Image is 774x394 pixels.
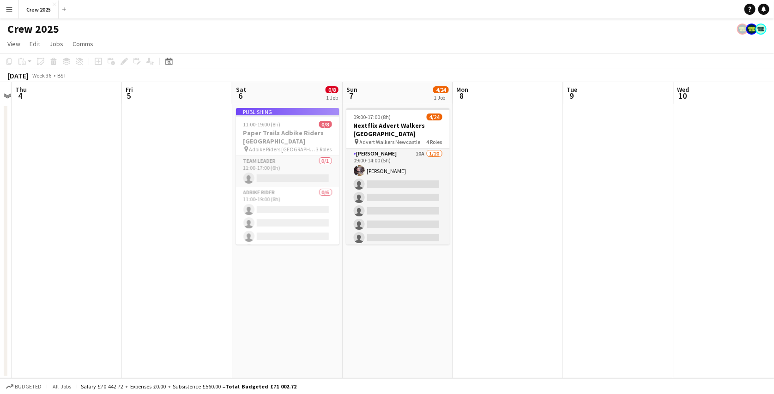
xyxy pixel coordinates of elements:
span: 09:00-17:00 (8h) [354,113,391,120]
div: 1 Job [434,94,448,101]
span: 4 [14,90,27,101]
span: 8 [455,90,469,101]
app-user-avatar: Nicola Price [737,24,748,35]
app-job-card: 09:00-17:00 (8h)4/24Nextflix Advert Walkers [GEOGRAPHIC_DATA] Advert Walkers Newcastle4 Roles[PER... [346,108,450,245]
span: Advert Walkers Newcastle [360,138,421,145]
a: Comms [69,38,97,50]
a: View [4,38,24,50]
span: Tue [567,85,578,94]
span: 7 [345,90,357,101]
a: Jobs [46,38,67,50]
span: Mon [457,85,469,94]
a: Edit [26,38,44,50]
div: Publishing [236,108,339,115]
span: Jobs [49,40,63,48]
span: 9 [566,90,578,101]
span: 5 [124,90,133,101]
span: Total Budgeted £71 002.72 [225,383,296,390]
span: 4/24 [427,113,442,120]
span: Sun [346,85,357,94]
span: 4/24 [433,86,449,93]
button: Budgeted [5,382,43,392]
span: Comms [73,40,93,48]
button: Crew 2025 [19,0,59,18]
span: 0/8 [326,86,339,93]
app-user-avatar: Nicola Price [746,24,757,35]
h1: Crew 2025 [7,22,59,36]
span: 6 [235,90,246,101]
div: BST [57,72,67,79]
div: 1 Job [326,94,338,101]
span: Edit [30,40,40,48]
span: All jobs [51,383,73,390]
span: Sat [236,85,246,94]
div: Salary £70 442.72 + Expenses £0.00 + Subsistence £560.00 = [81,383,296,390]
h3: Nextflix Advert Walkers [GEOGRAPHIC_DATA] [346,121,450,138]
span: Wed [677,85,689,94]
span: Fri [126,85,133,94]
span: Week 36 [30,72,54,79]
span: View [7,40,20,48]
span: Thu [15,85,27,94]
div: [DATE] [7,71,29,80]
span: 10 [676,90,689,101]
app-job-card: Publishing11:00-19:00 (8h)0/8Paper Trails Adbike Riders [GEOGRAPHIC_DATA] Adbike Riders [GEOGRAPH... [236,108,339,245]
app-user-avatar: Claire Stewart [756,24,767,35]
span: 4 Roles [427,138,442,145]
span: Budgeted [15,383,42,390]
